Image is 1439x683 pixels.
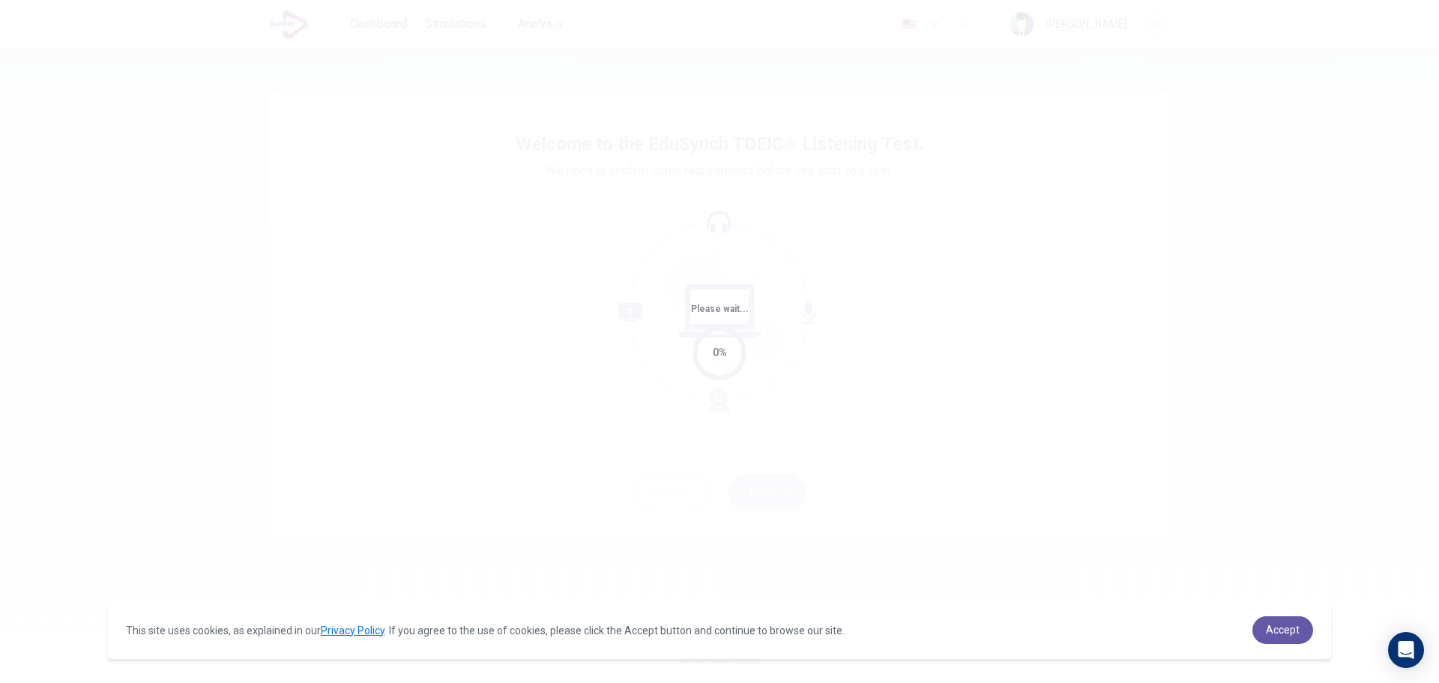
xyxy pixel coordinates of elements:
[1252,616,1313,644] a: dismiss cookie message
[713,344,727,361] div: 0%
[691,304,749,314] span: Please wait...
[321,625,384,637] a: Privacy Policy
[1388,632,1424,668] div: Open Intercom Messenger
[1266,624,1300,636] span: Accept
[108,601,1331,659] div: cookieconsent
[126,625,845,637] span: This site uses cookies, as explained in our . If you agree to the use of cookies, please click th...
